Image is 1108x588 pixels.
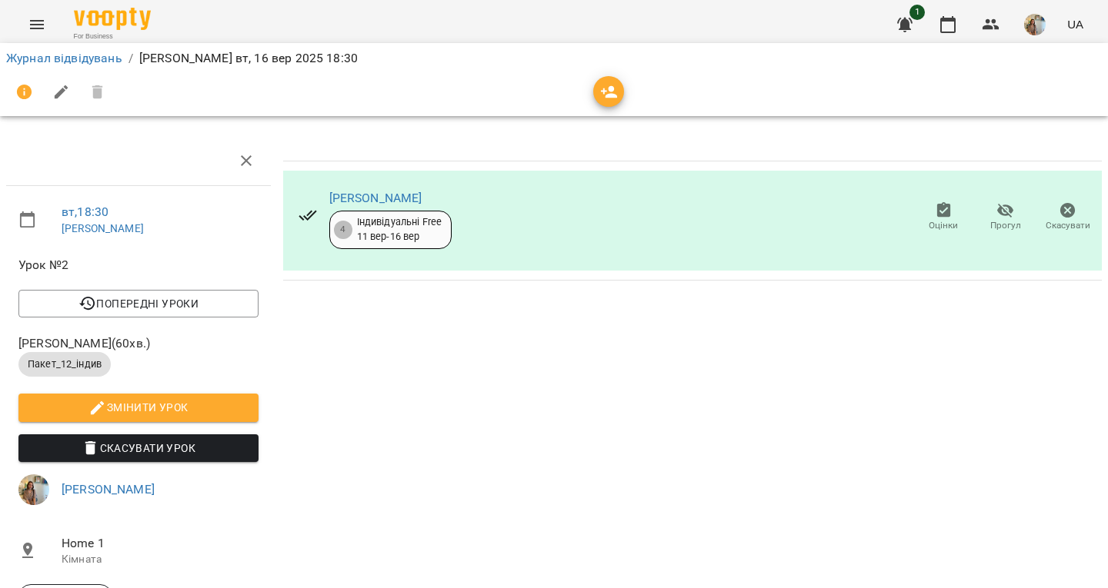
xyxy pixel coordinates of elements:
[6,49,1102,68] nav: breadcrumb
[31,398,246,417] span: Змінити урок
[6,51,122,65] a: Журнал відвідувань
[18,334,259,353] span: [PERSON_NAME] ( 60 хв. )
[62,222,144,234] a: [PERSON_NAME]
[329,191,422,205] a: [PERSON_NAME]
[18,290,259,317] button: Попередні уроки
[913,196,975,239] button: Оцінки
[18,394,259,421] button: Змінити урок
[1067,16,1083,32] span: UA
[62,482,155,497] a: [PERSON_NAME]
[1024,14,1046,35] img: 0f49a78e2978718f3fd1fe708c49ca65.jpg
[357,215,442,244] div: Індивідуальні Free 11 вер - 16 вер
[74,32,151,42] span: For Business
[18,357,111,371] span: Пакет_12_індив
[18,474,49,505] img: 0f49a78e2978718f3fd1fe708c49ca65.jpg
[74,8,151,30] img: Voopty Logo
[334,221,352,239] div: 4
[990,219,1021,232] span: Прогул
[1036,196,1099,239] button: Скасувати
[1046,219,1090,232] span: Скасувати
[62,204,108,219] a: вт , 18:30
[18,256,259,274] span: Урок №2
[929,219,958,232] span: Оцінки
[128,49,133,68] li: /
[62,552,259,567] p: Кімната
[1061,10,1090,38] button: UA
[18,6,55,43] button: Menu
[139,49,358,68] p: [PERSON_NAME] вт, 16 вер 2025 18:30
[909,5,925,20] span: 1
[975,196,1037,239] button: Прогул
[18,434,259,462] button: Скасувати Урок
[31,439,246,457] span: Скасувати Урок
[62,534,259,553] span: Home 1
[31,294,246,313] span: Попередні уроки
